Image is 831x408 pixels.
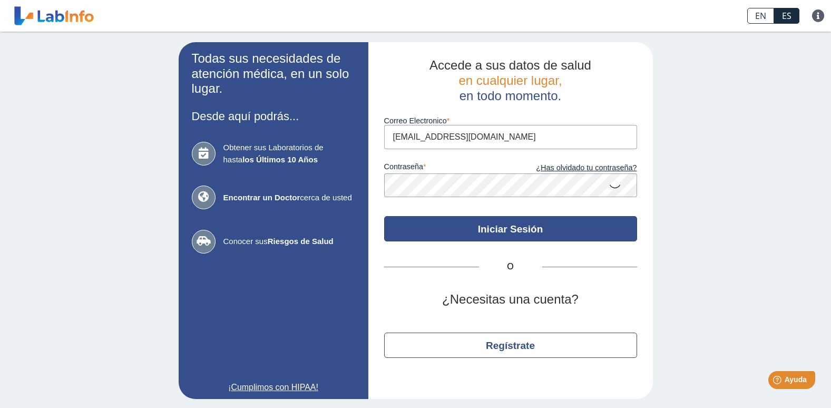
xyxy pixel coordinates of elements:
[479,260,542,273] span: O
[192,110,355,123] h3: Desde aquí podrás...
[192,381,355,394] a: ¡Cumplimos con HIPAA!
[384,116,637,125] label: Correo Electronico
[737,367,819,396] iframe: Help widget launcher
[774,8,799,24] a: ES
[429,58,591,72] span: Accede a sus datos de salud
[223,193,300,202] b: Encontrar un Doctor
[458,73,562,88] span: en cualquier lugar,
[511,162,637,174] a: ¿Has olvidado tu contraseña?
[384,333,637,358] button: Regístrate
[747,8,774,24] a: EN
[242,155,318,164] b: los Últimos 10 Años
[460,89,561,103] span: en todo momento.
[223,236,355,248] span: Conocer sus
[192,51,355,96] h2: Todas sus necesidades de atención médica, en un solo lugar.
[268,237,334,246] b: Riesgos de Salud
[223,192,355,204] span: cerca de usted
[384,216,637,241] button: Iniciar Sesión
[384,292,637,307] h2: ¿Necesitas una cuenta?
[384,162,511,174] label: contraseña
[223,142,355,166] span: Obtener sus Laboratorios de hasta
